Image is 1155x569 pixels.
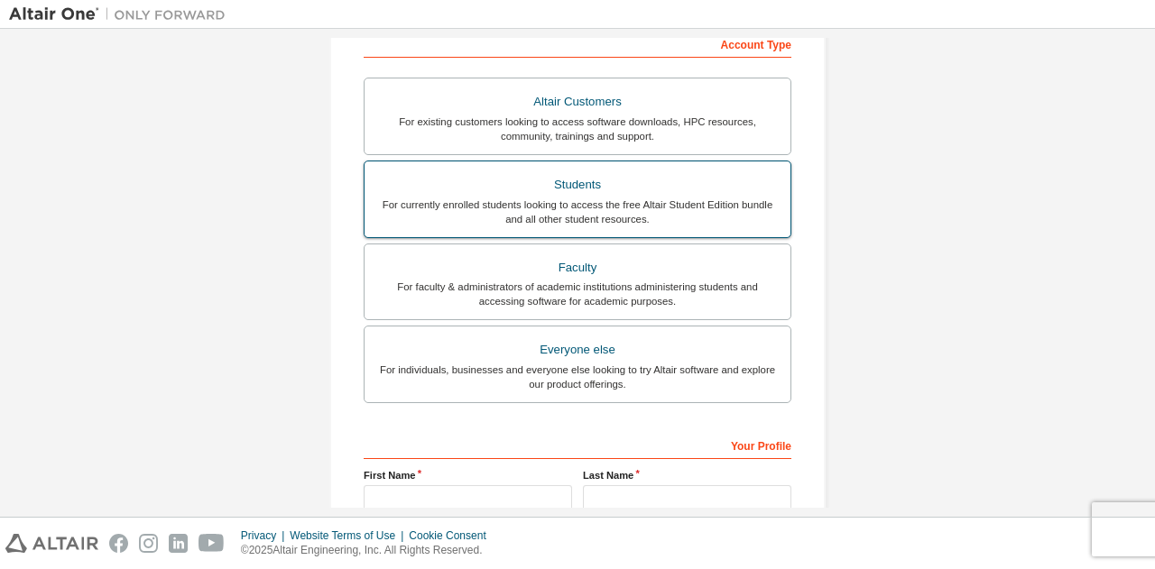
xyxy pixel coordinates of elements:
div: Account Type [364,29,791,58]
img: Altair One [9,5,235,23]
img: facebook.svg [109,534,128,553]
label: First Name [364,468,572,482]
img: instagram.svg [139,534,158,553]
p: © 2025 Altair Engineering, Inc. All Rights Reserved. [241,543,497,558]
div: Website Terms of Use [290,528,409,543]
div: For faculty & administrators of academic institutions administering students and accessing softwa... [375,280,780,308]
div: Your Profile [364,430,791,459]
div: Everyone else [375,337,780,363]
div: For existing customers looking to access software downloads, HPC resources, community, trainings ... [375,115,780,143]
div: Students [375,172,780,197]
div: For currently enrolled students looking to access the free Altair Student Edition bundle and all ... [375,197,780,226]
div: Privacy [241,528,290,543]
div: For individuals, businesses and everyone else looking to try Altair software and explore our prod... [375,363,780,391]
img: youtube.svg [199,534,225,553]
label: Last Name [583,468,791,482]
img: linkedin.svg [169,534,188,553]
div: Altair Customers [375,89,780,115]
div: Faculty [375,255,780,280]
img: altair_logo.svg [5,534,98,553]
div: Cookie Consent [409,528,496,543]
